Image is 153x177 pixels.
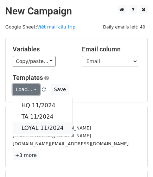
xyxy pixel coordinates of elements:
iframe: Chat Widget [118,143,153,177]
a: Copy/paste... [13,56,56,67]
a: Viết mail câu trip [37,24,75,30]
small: [DOMAIN_NAME][EMAIL_ADDRESS][DOMAIN_NAME] [13,141,128,146]
h2: New Campaign [5,5,148,17]
h5: 6 Recipients [13,113,140,121]
small: [EMAIL_ADDRESS][DOMAIN_NAME] [13,125,91,131]
small: Google Sheet: [5,24,75,30]
span: Daily emails left: 40 [101,23,148,31]
a: LOYAL 11/2024 [13,122,72,134]
a: TA 11/2024 [13,111,72,122]
a: HQ 11/2024 [13,100,72,111]
a: Templates [13,74,43,81]
a: Daily emails left: 40 [101,24,148,30]
h5: Variables [13,45,71,53]
h5: Email column [82,45,141,53]
a: Load... [13,84,40,95]
small: [EMAIL_ADDRESS][DOMAIN_NAME] [13,133,91,138]
button: Save [51,84,69,95]
a: +3 more [13,151,39,160]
